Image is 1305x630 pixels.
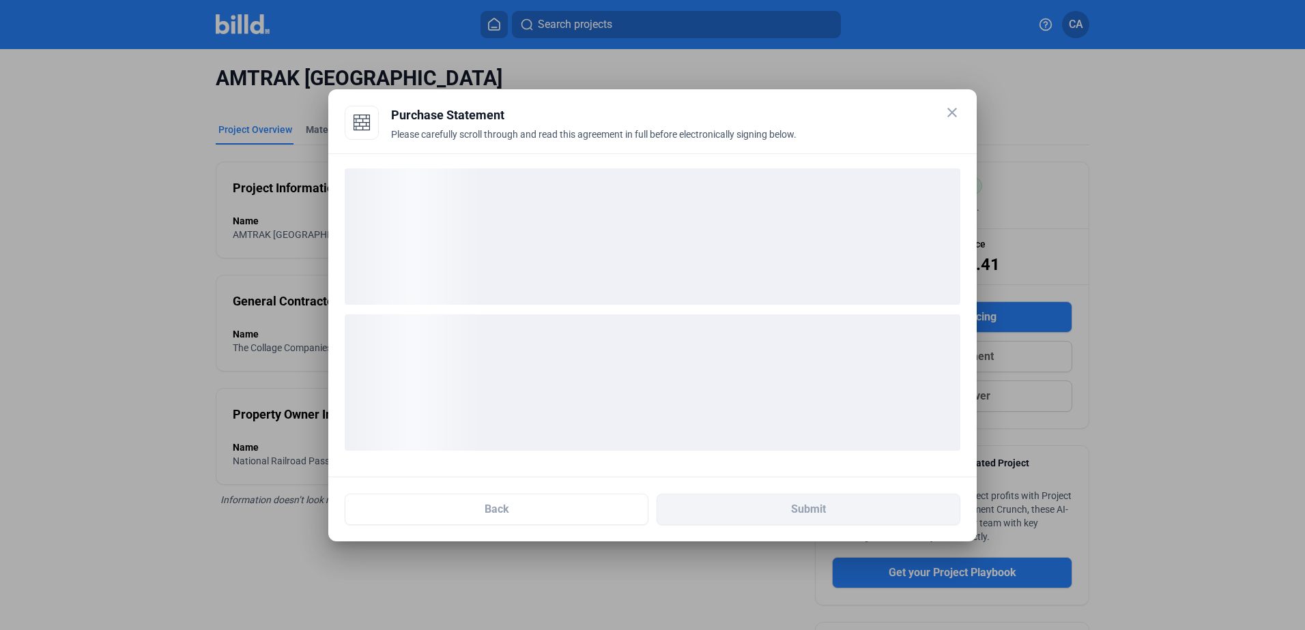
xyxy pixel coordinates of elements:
button: Submit [657,494,960,525]
div: Purchase Statement [391,106,960,125]
mat-icon: close [944,104,960,121]
div: loading [345,168,960,305]
button: Back [345,494,648,525]
div: loading [345,314,960,451]
div: Please carefully scroll through and read this agreement in full before electronically signing below. [391,127,960,157]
